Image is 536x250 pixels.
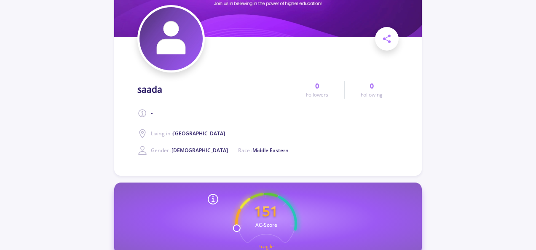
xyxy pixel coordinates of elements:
h1: saada [137,84,162,95]
span: Gender : [151,147,228,154]
span: Middle Eastern [252,147,289,154]
span: Following [361,91,383,99]
span: 0 [370,81,374,91]
text: AC-Score [255,221,277,228]
span: 0 [315,81,319,91]
img: saadaavatar [139,7,203,70]
span: Living in : [151,130,225,137]
text: 151 [254,202,278,220]
a: 0Followers [290,81,344,99]
span: Race : [238,147,289,154]
span: Followers [306,91,328,99]
span: [DEMOGRAPHIC_DATA] [172,147,228,154]
span: - [151,108,153,118]
a: 0Following [344,81,399,99]
span: [GEOGRAPHIC_DATA] [173,130,225,137]
text: Fragile [258,243,274,250]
